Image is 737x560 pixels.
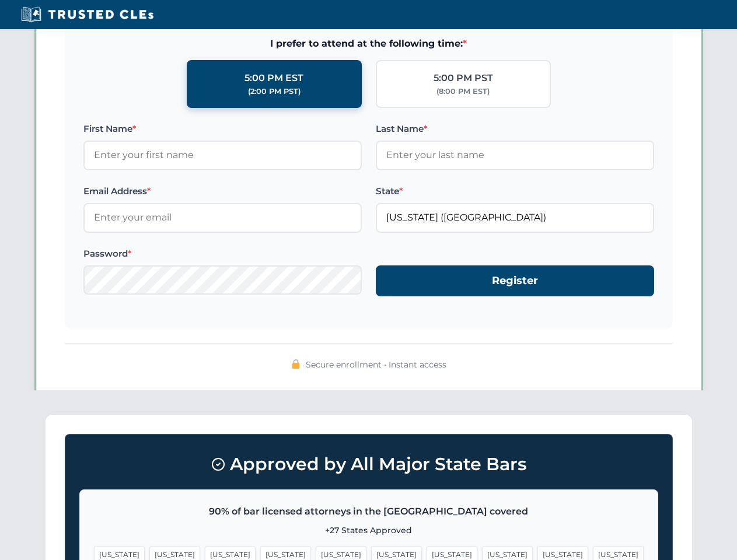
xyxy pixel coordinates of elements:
[376,203,654,232] input: Florida (FL)
[306,358,446,371] span: Secure enrollment • Instant access
[83,203,362,232] input: Enter your email
[79,449,658,480] h3: Approved by All Major State Bars
[248,86,301,97] div: (2:00 PM PST)
[83,122,362,136] label: First Name
[83,36,654,51] span: I prefer to attend at the following time:
[244,71,303,86] div: 5:00 PM EST
[376,141,654,170] input: Enter your last name
[18,6,157,23] img: Trusted CLEs
[376,184,654,198] label: State
[376,122,654,136] label: Last Name
[376,265,654,296] button: Register
[434,71,493,86] div: 5:00 PM PST
[83,141,362,170] input: Enter your first name
[94,504,644,519] p: 90% of bar licensed attorneys in the [GEOGRAPHIC_DATA] covered
[83,184,362,198] label: Email Address
[436,86,490,97] div: (8:00 PM EST)
[83,247,362,261] label: Password
[291,359,301,369] img: 🔒
[94,524,644,537] p: +27 States Approved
